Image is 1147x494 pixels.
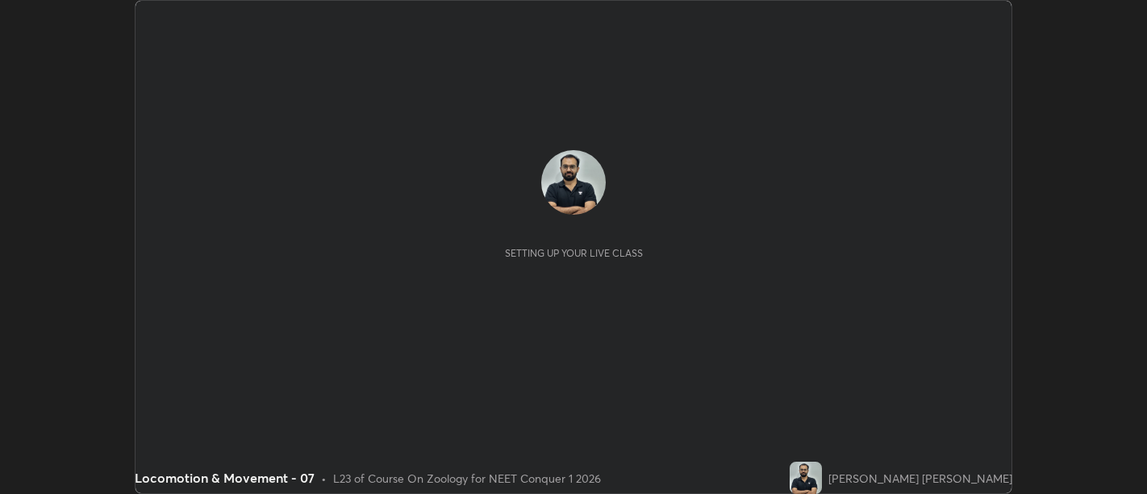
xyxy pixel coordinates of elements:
div: Setting up your live class [505,247,643,259]
div: [PERSON_NAME] [PERSON_NAME] [828,470,1012,487]
div: Locomotion & Movement - 07 [135,468,315,488]
div: L23 of Course On Zoology for NEET Conquer 1 2026 [333,470,601,487]
img: b085cb20fb0f4526aa32f9ad54b1e8dd.jpg [790,462,822,494]
img: b085cb20fb0f4526aa32f9ad54b1e8dd.jpg [541,150,606,215]
div: • [321,470,327,487]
